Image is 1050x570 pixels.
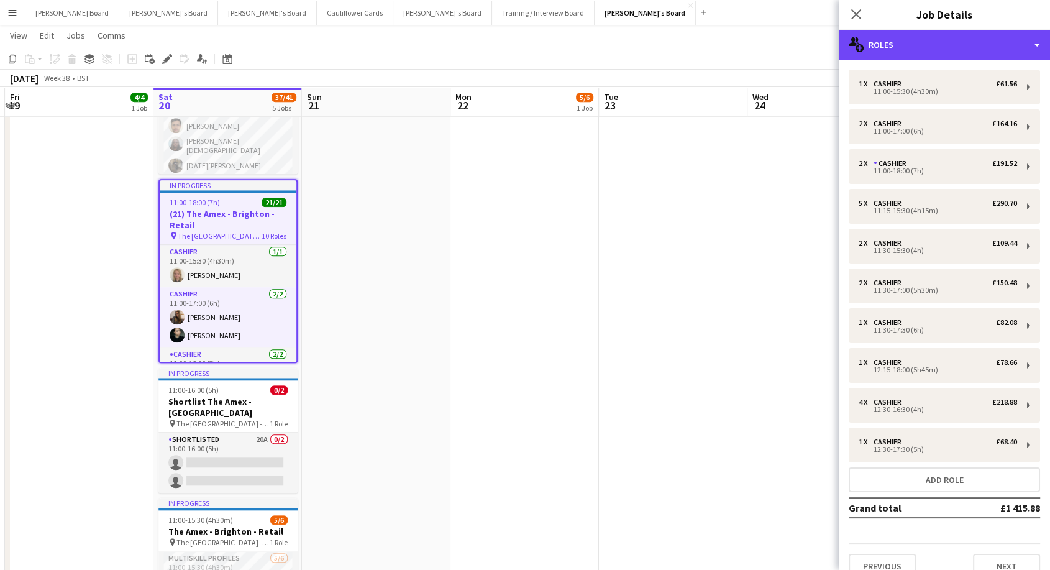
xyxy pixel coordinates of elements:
[10,91,20,103] span: Fri
[859,398,874,407] div: 4 x
[859,438,874,446] div: 1 x
[93,27,130,44] a: Comms
[996,80,1017,88] div: £61.56
[41,73,72,83] span: Week 38
[992,398,1017,407] div: £218.88
[5,27,32,44] a: View
[119,1,218,25] button: [PERSON_NAME]'s Board
[158,91,173,103] span: Sat
[992,278,1017,287] div: £150.48
[98,30,126,41] span: Comms
[160,208,296,231] h3: (21) The Amex - Brighton - Retail
[77,73,89,83] div: BST
[752,91,769,103] span: Wed
[751,98,769,113] span: 24
[160,347,296,408] app-card-role: Cashier2/211:00-18:00 (7h)
[131,103,147,113] div: 1 Job
[874,318,906,327] div: Cashier
[859,367,1017,373] div: 12:15-18:00 (5h45m)
[62,27,90,44] a: Jobs
[874,80,906,88] div: Cashier
[393,1,492,25] button: [PERSON_NAME]'s Board
[992,119,1017,128] div: £164.16
[859,199,874,208] div: 5 x
[962,498,1040,518] td: £1 415.88
[66,30,85,41] span: Jobs
[40,30,54,41] span: Edit
[874,159,911,168] div: Cashier
[25,1,119,25] button: [PERSON_NAME] Board
[849,498,962,518] td: Grand total
[996,438,1017,446] div: £68.40
[996,358,1017,367] div: £78.66
[262,231,286,241] span: 10 Roles
[130,93,148,102] span: 4/4
[576,93,593,102] span: 5/6
[170,198,220,207] span: 11:00-18:00 (7h)
[992,199,1017,208] div: £290.70
[859,159,874,168] div: 2 x
[10,72,39,85] div: [DATE]
[272,103,296,113] div: 5 Jobs
[859,239,874,247] div: 2 x
[492,1,595,25] button: Training / Interview Board
[270,538,288,547] span: 1 Role
[270,515,288,525] span: 5/6
[35,27,59,44] a: Edit
[262,198,286,207] span: 21/21
[859,168,1017,174] div: 11:00-18:00 (7h)
[157,98,173,113] span: 20
[307,91,322,103] span: Sun
[839,6,1050,22] h3: Job Details
[176,538,270,547] span: The [GEOGRAPHIC_DATA] - [GEOGRAPHIC_DATA]
[577,103,593,113] div: 1 Job
[859,247,1017,254] div: 11:30-15:30 (4h)
[849,467,1040,492] button: Add role
[317,1,393,25] button: Cauliflower Cards
[160,180,296,190] div: In progress
[455,91,472,103] span: Mon
[305,98,322,113] span: 21
[859,446,1017,453] div: 12:30-17:30 (5h)
[874,199,906,208] div: Cashier
[859,119,874,128] div: 2 x
[158,368,298,378] div: In progress
[859,318,874,327] div: 1 x
[859,88,1017,94] div: 11:00-15:30 (4h30m)
[454,98,472,113] span: 22
[996,318,1017,327] div: £82.08
[178,231,262,241] span: The [GEOGRAPHIC_DATA] - [GEOGRAPHIC_DATA]
[859,327,1017,333] div: 11:30-17:30 (6h)
[218,1,317,25] button: [PERSON_NAME]'s Board
[272,93,296,102] span: 37/41
[859,80,874,88] div: 1 x
[859,407,1017,413] div: 12:30-16:30 (4h)
[859,278,874,287] div: 2 x
[158,179,298,363] app-job-card: In progress11:00-18:00 (7h)21/21(21) The Amex - Brighton - Retail The [GEOGRAPHIC_DATA] - [GEOGRA...
[595,1,696,25] button: [PERSON_NAME]'s Board
[168,515,233,525] span: 11:00-15:30 (4h30m)
[158,368,298,493] app-job-card: In progress11:00-16:00 (5h)0/2Shortlist The Amex - [GEOGRAPHIC_DATA] The [GEOGRAPHIC_DATA] - [GEO...
[859,128,1017,134] div: 11:00-17:00 (6h)
[874,239,906,247] div: Cashier
[158,396,298,418] h3: Shortlist The Amex - [GEOGRAPHIC_DATA]
[158,526,298,537] h3: The Amex - Brighton - Retail
[176,419,270,428] span: The [GEOGRAPHIC_DATA] - [GEOGRAPHIC_DATA]
[270,385,288,395] span: 0/2
[874,278,906,287] div: Cashier
[992,159,1017,168] div: £191.52
[874,119,906,128] div: Cashier
[270,419,288,428] span: 1 Role
[839,30,1050,60] div: Roles
[874,358,906,367] div: Cashier
[859,208,1017,214] div: 11:15-15:30 (4h15m)
[604,91,618,103] span: Tue
[10,30,27,41] span: View
[160,245,296,287] app-card-role: Cashier1/111:00-15:30 (4h30m)[PERSON_NAME]
[168,385,219,395] span: 11:00-16:00 (5h)
[874,438,906,446] div: Cashier
[158,433,298,493] app-card-role: Shortlisted20A0/211:00-16:00 (5h)
[992,239,1017,247] div: £109.44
